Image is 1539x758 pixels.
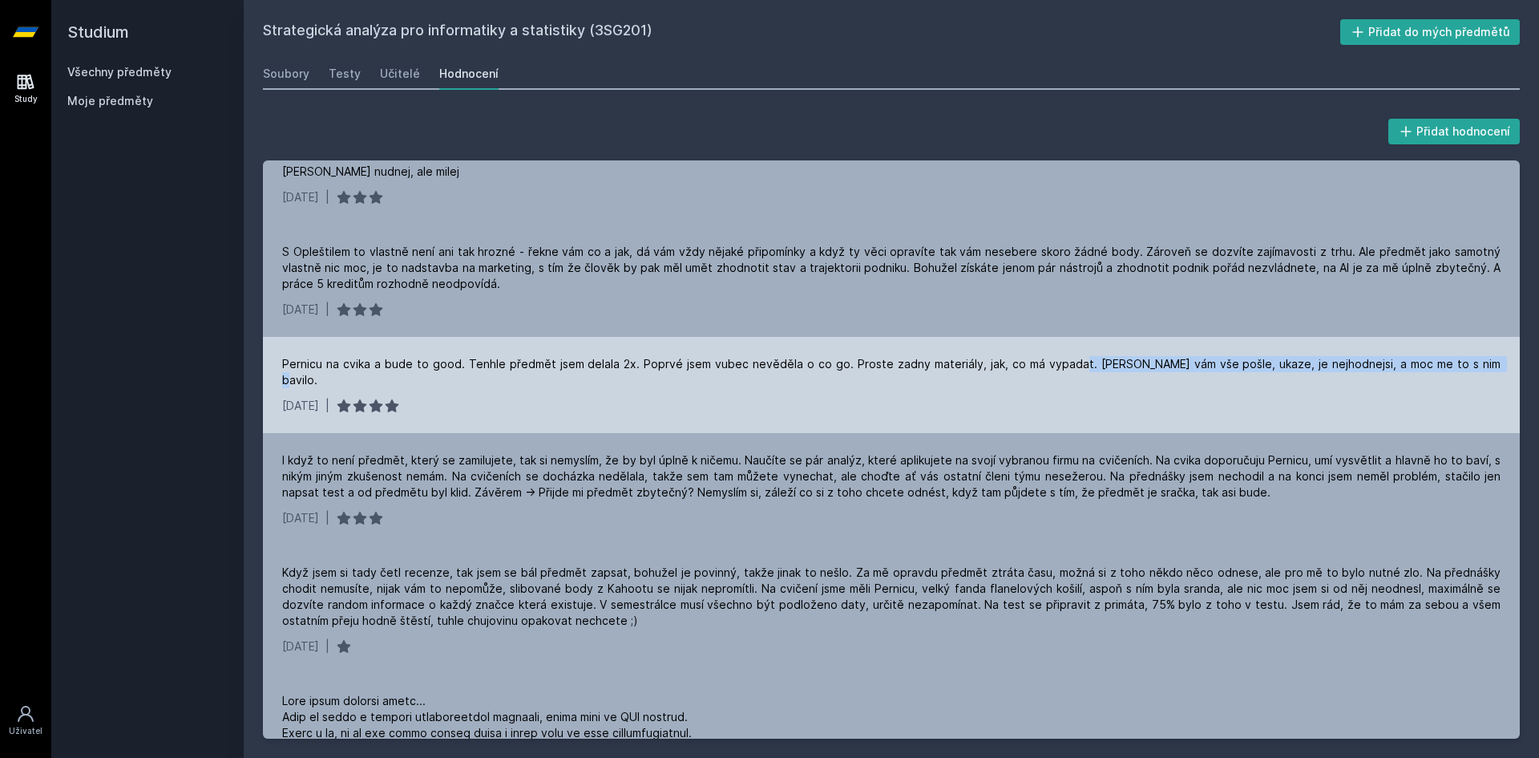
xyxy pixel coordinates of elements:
a: Testy [329,58,361,90]
div: Testy [329,66,361,82]
button: Přidat hodnocení [1388,119,1521,144]
div: Uživatel [9,725,42,737]
div: | [325,189,329,205]
h2: Strategická analýza pro informatiky a statistiky (3SG201) [263,19,1340,45]
div: Study [14,93,38,105]
div: [DATE] [282,302,319,318]
div: | [325,638,329,655]
a: Učitelé [380,58,420,90]
div: [DATE] [282,398,319,414]
a: Soubory [263,58,309,90]
a: Hodnocení [439,58,499,90]
div: [DATE] [282,638,319,655]
div: Učitelé [380,66,420,82]
a: Study [3,64,48,113]
div: I když to není předmět, který se zamilujete, tak si nemyslím, že by byl úplně k ničemu. Naučíte s... [282,452,1501,501]
div: [DATE] [282,510,319,526]
button: Přidat do mých předmětů [1340,19,1521,45]
div: Hodnocení [439,66,499,82]
div: Pernicu na cvika a bude to good. Tenhle předmět jsem delala 2x. Poprvé jsem vubec nevěděla o co g... [282,356,1501,388]
div: | [325,302,329,318]
div: [DATE] [282,189,319,205]
div: | [325,398,329,414]
a: Uživatel [3,696,48,745]
div: S Opleštilem to vlastně není ani tak hrozné - řekne vám co a jak, dá vám vždy nějaké připomínky a... [282,244,1501,292]
span: Moje předměty [67,93,153,109]
div: | [325,510,329,526]
div: [PERSON_NAME] nudnej, ale milej [282,164,459,180]
div: Když jsem si tady četl recenze, tak jsem se bál předmět zapsat, bohužel je povinný, takže jinak t... [282,565,1501,629]
div: Soubory [263,66,309,82]
a: Všechny předměty [67,65,172,79]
